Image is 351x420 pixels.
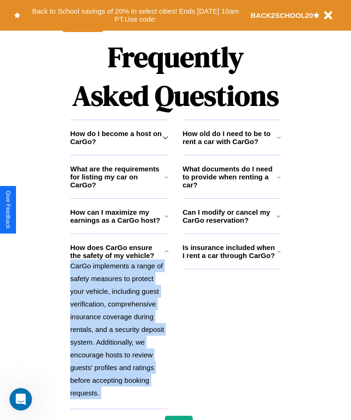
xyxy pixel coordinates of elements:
[9,388,32,411] iframe: Intercom live chat
[5,191,11,229] div: Give Feedback
[183,165,278,189] h3: What documents do I need to provide when renting a car?
[183,208,277,224] h3: Can I modify or cancel my CarGo reservation?
[70,208,164,224] h3: How can I maximize my earnings as a CarGo host?
[251,11,313,19] b: BACK2SCHOOL20
[70,243,164,259] h3: How does CarGo ensure the safety of my vehicle?
[183,129,277,145] h3: How old do I need to be to rent a car with CarGo?
[20,5,251,26] button: Back to School savings of 20% in select cities! Ends [DATE] 10am PT.Use code:
[70,33,281,120] h1: Frequently Asked Questions
[70,259,169,399] p: CarGo implements a range of safety measures to protect your vehicle, including guest verification...
[70,129,163,145] h3: How do I become a host on CarGo?
[183,243,277,259] h3: Is insurance included when I rent a car through CarGo?
[70,165,164,189] h3: What are the requirements for listing my car on CarGo?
